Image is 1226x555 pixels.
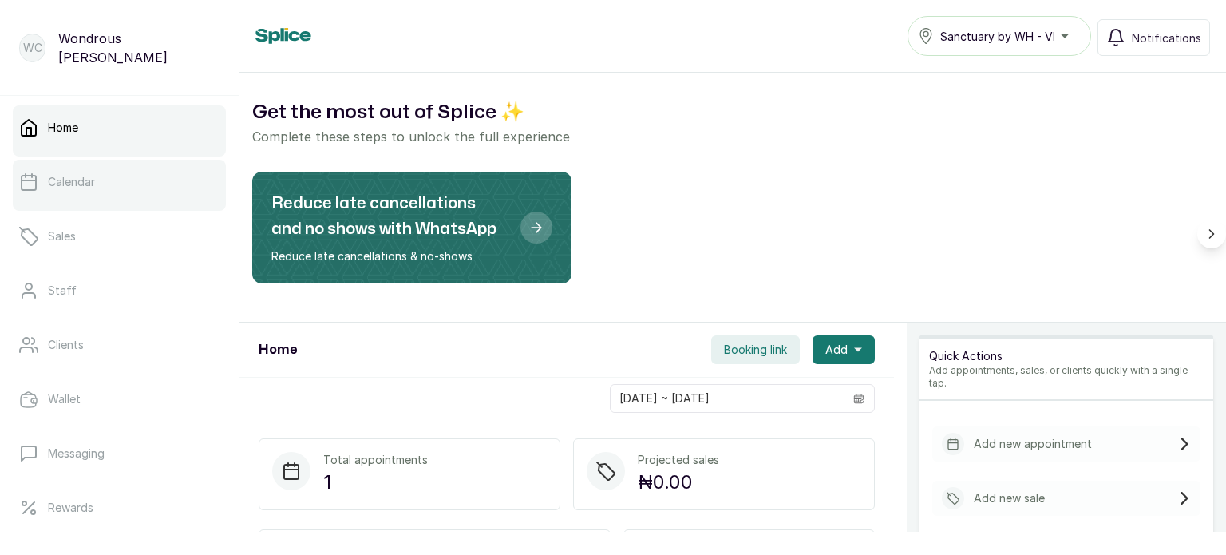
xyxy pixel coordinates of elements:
[48,120,78,136] p: Home
[58,29,219,67] p: Wondrous [PERSON_NAME]
[825,342,848,358] span: Add
[13,431,226,476] a: Messaging
[323,468,428,497] p: 1
[638,452,719,468] p: Projected sales
[48,391,81,407] p: Wallet
[13,268,226,313] a: Staff
[271,248,508,264] p: Reduce late cancellations & no-shows
[48,283,77,299] p: Staff
[323,452,428,468] p: Total appointments
[259,340,297,359] h1: Home
[711,335,800,364] button: Booking link
[1132,30,1201,46] span: Notifications
[48,500,93,516] p: Rewards
[638,468,719,497] p: ₦0.00
[48,446,105,462] p: Messaging
[940,28,1055,45] span: Sanctuary by WH - VI
[252,172,571,283] div: Reduce late cancellations and no shows with WhatsApp
[1197,220,1226,248] button: Scroll right
[724,342,787,358] span: Booking link
[48,228,76,244] p: Sales
[1097,19,1210,56] button: Notifications
[23,40,42,56] p: WC
[929,364,1204,390] p: Add appointments, sales, or clients quickly with a single tap.
[13,323,226,367] a: Clients
[13,160,226,204] a: Calendar
[252,98,1213,127] h2: Get the most out of Splice ✨
[48,337,84,353] p: Clients
[929,348,1204,364] p: Quick Actions
[974,436,1092,452] p: Add new appointment
[13,214,226,259] a: Sales
[271,191,508,242] h2: Reduce late cancellations and no shows with WhatsApp
[13,486,226,530] a: Rewards
[813,335,875,364] button: Add
[974,490,1045,506] p: Add new sale
[252,127,1213,146] p: Complete these steps to unlock the full experience
[48,174,95,190] p: Calendar
[13,377,226,422] a: Wallet
[853,393,864,404] svg: calendar
[13,105,226,150] a: Home
[611,385,844,412] input: Select date
[908,16,1091,56] button: Sanctuary by WH - VI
